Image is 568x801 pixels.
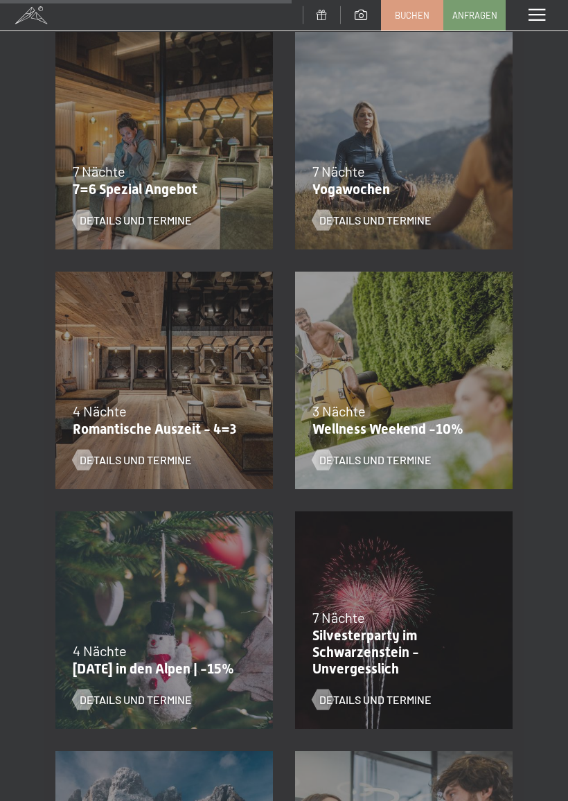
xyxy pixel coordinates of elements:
[73,403,127,419] span: 4 Nächte
[312,627,488,677] p: Silvesterparty im Schwarzenstein - Unvergesslich
[319,452,432,468] span: Details und Termine
[73,452,192,468] a: Details und Termine
[73,163,125,179] span: 7 Nächte
[73,660,249,677] p: [DATE] in den Alpen | -15%
[80,452,192,468] span: Details und Termine
[312,609,365,626] span: 7 Nächte
[312,692,432,707] a: Details und Termine
[382,1,443,30] a: Buchen
[73,213,192,228] a: Details und Termine
[73,642,127,659] span: 4 Nächte
[312,452,432,468] a: Details und Termine
[319,213,432,228] span: Details und Termine
[312,181,488,197] p: Yogawochen
[312,213,432,228] a: Details und Termine
[312,163,365,179] span: 7 Nächte
[319,692,432,707] span: Details und Termine
[312,403,366,419] span: 3 Nächte
[80,213,192,228] span: Details und Termine
[73,421,249,437] p: Romantische Auszeit - 4=3
[395,9,429,21] span: Buchen
[444,1,505,30] a: Anfragen
[452,9,497,21] span: Anfragen
[312,421,488,437] p: Wellness Weekend -10%
[73,181,249,197] p: 7=6 Spezial Angebot
[80,692,192,707] span: Details und Termine
[73,692,192,707] a: Details und Termine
